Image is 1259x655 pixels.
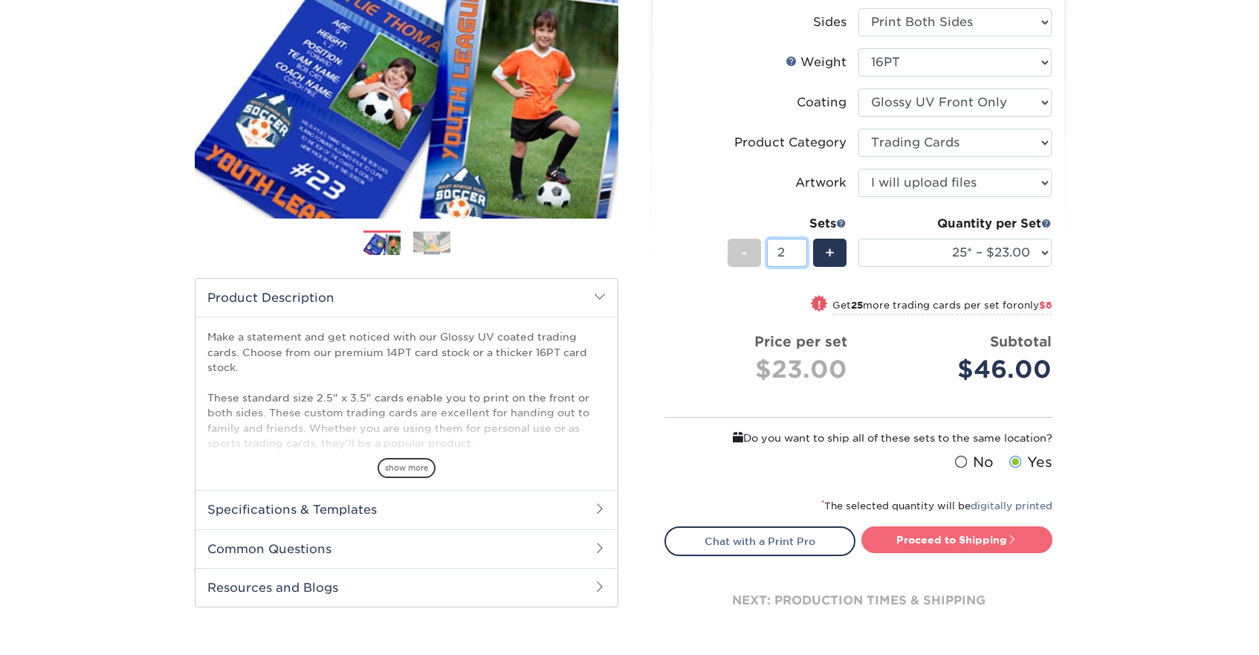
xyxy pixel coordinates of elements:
[858,215,1052,233] div: Quantity per Set
[870,352,1052,387] div: $46.00
[195,529,618,568] h2: Common Questions
[1039,300,1052,311] span: $8
[990,333,1052,349] strong: Subtotal
[4,610,126,650] iframe: Google Customer Reviews
[195,279,618,317] h2: Product Description
[195,490,618,529] h2: Specifications & Templates
[971,500,1052,512] a: digitally printed
[825,242,835,264] span: +
[378,458,436,478] span: show more
[786,54,847,71] div: Weight
[818,297,821,312] span: !
[795,174,847,192] div: Artwork
[813,13,847,31] div: Sides
[728,215,847,233] div: Sets
[664,526,855,556] a: Chat with a Print Pro
[676,352,847,387] div: $23.00
[741,242,748,264] span: -
[734,134,847,152] div: Product Category
[207,329,606,512] p: Make a statement and get noticed with our Glossy UV coated trading cards. Choose from our premium...
[1017,300,1052,311] span: only
[821,500,1052,512] small: The selected quantity will be
[797,94,847,112] div: Coating
[664,430,1052,446] div: Do you want to ship all of these sets to the same location?
[754,333,847,349] strong: Price per set
[664,556,1052,645] div: next: production times & shipping
[413,231,450,254] img: Trading Cards 02
[195,568,618,607] h2: Resources and Blogs
[1006,452,1052,473] label: Yes
[861,526,1052,553] a: Proceed to Shipping
[363,231,401,257] img: Trading Cards 01
[851,300,863,311] strong: 25
[951,452,994,473] label: No
[832,300,1052,314] small: Get more trading cards per set for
